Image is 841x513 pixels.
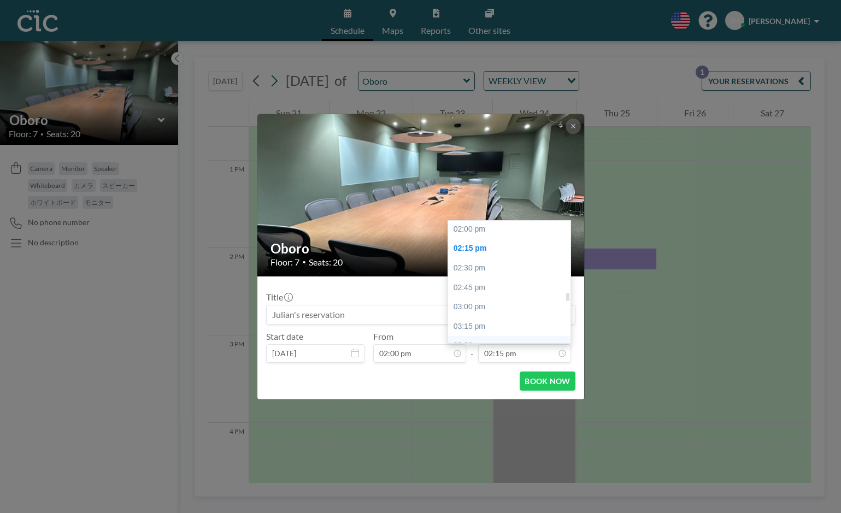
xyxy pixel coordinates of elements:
[302,258,306,266] span: •
[520,372,575,391] button: BOOK NOW
[448,336,571,356] div: 03:30 pm
[448,317,571,337] div: 03:15 pm
[373,331,393,342] label: From
[270,257,299,268] span: Floor: 7
[266,292,292,303] label: Title
[448,220,571,239] div: 02:00 pm
[270,240,572,257] h2: Oboro
[448,258,571,278] div: 02:30 pm
[266,331,303,342] label: Start date
[448,297,571,317] div: 03:00 pm
[448,239,571,258] div: 02:15 pm
[448,278,571,298] div: 02:45 pm
[267,305,575,324] input: Julian's reservation
[309,257,343,268] span: Seats: 20
[471,335,474,359] span: -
